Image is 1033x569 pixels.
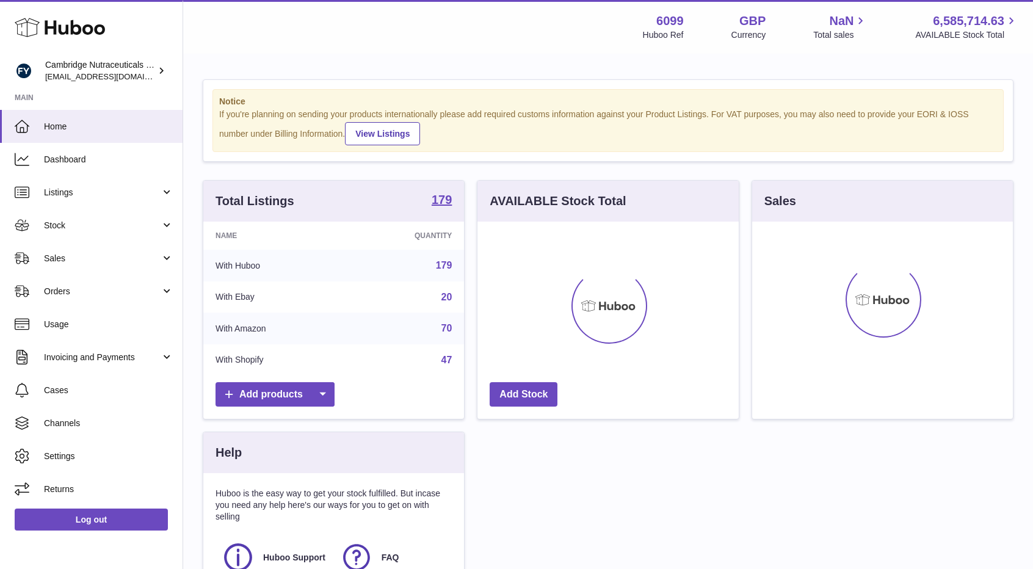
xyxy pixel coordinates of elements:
p: Huboo is the easy way to get your stock fulfilled. But incase you need any help here's our ways f... [216,488,452,523]
span: AVAILABLE Stock Total [915,29,1018,41]
span: FAQ [382,552,399,564]
span: NaN [829,13,854,29]
h3: Help [216,444,242,461]
span: Listings [44,187,161,198]
a: Add Stock [490,382,557,407]
td: With Shopify [203,344,346,376]
td: With Huboo [203,250,346,281]
td: With Amazon [203,313,346,344]
span: Invoicing and Payments [44,352,161,363]
div: Cambridge Nutraceuticals Ltd [45,59,155,82]
div: Currency [731,29,766,41]
a: View Listings [345,122,420,145]
a: Log out [15,509,168,531]
span: Huboo Support [263,552,325,564]
h3: Total Listings [216,193,294,209]
strong: 179 [432,194,452,206]
strong: 6099 [656,13,684,29]
strong: Notice [219,96,997,107]
td: With Ebay [203,281,346,313]
strong: GBP [739,13,766,29]
div: Huboo Ref [643,29,684,41]
a: 70 [441,323,452,333]
span: 6,585,714.63 [933,13,1004,29]
div: If you're planning on sending your products internationally please add required customs informati... [219,109,997,145]
a: NaN Total sales [813,13,868,41]
span: Returns [44,484,173,495]
a: 47 [441,355,452,365]
th: Quantity [346,222,464,250]
a: 20 [441,292,452,302]
span: Usage [44,319,173,330]
th: Name [203,222,346,250]
span: Settings [44,451,173,462]
span: Cases [44,385,173,396]
span: Orders [44,286,161,297]
a: 6,585,714.63 AVAILABLE Stock Total [915,13,1018,41]
span: Total sales [813,29,868,41]
span: [EMAIL_ADDRESS][DOMAIN_NAME] [45,71,179,81]
span: Home [44,121,173,132]
span: Sales [44,253,161,264]
a: 179 [432,194,452,208]
img: huboo@camnutra.com [15,62,33,80]
span: Dashboard [44,154,173,165]
h3: Sales [764,193,796,209]
a: 179 [436,260,452,270]
span: Stock [44,220,161,231]
h3: AVAILABLE Stock Total [490,193,626,209]
a: Add products [216,382,335,407]
span: Channels [44,418,173,429]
